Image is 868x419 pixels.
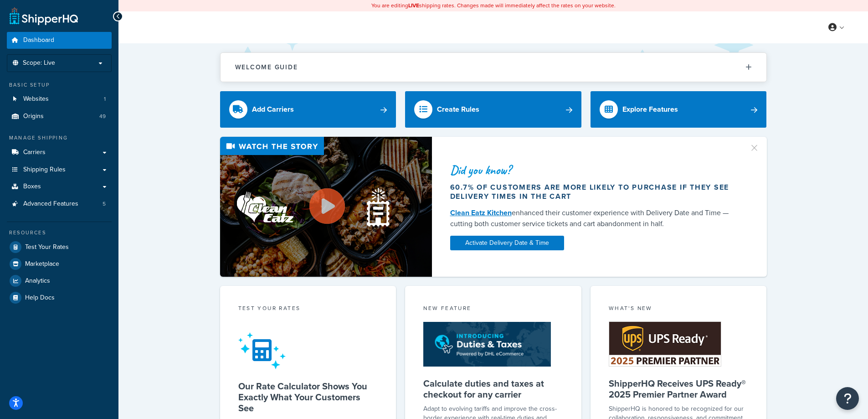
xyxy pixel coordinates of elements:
button: Welcome Guide [221,53,766,82]
a: Marketplace [7,256,112,272]
li: Origins [7,108,112,125]
div: Did you know? [450,164,738,176]
a: Origins49 [7,108,112,125]
div: New Feature [423,304,563,315]
span: Boxes [23,183,41,191]
a: Shipping Rules [7,161,112,178]
span: Test Your Rates [25,243,69,251]
div: What's New [609,304,749,315]
span: Marketplace [25,260,59,268]
a: Analytics [7,273,112,289]
span: 1 [104,95,106,103]
span: Websites [23,95,49,103]
img: Video thumbnail [220,137,432,277]
a: Dashboard [7,32,112,49]
a: Boxes [7,178,112,195]
div: Resources [7,229,112,237]
a: Advanced Features5 [7,196,112,212]
b: LIVE [408,1,419,10]
button: Open Resource Center [836,387,859,410]
a: Websites1 [7,91,112,108]
a: Add Carriers [220,91,396,128]
a: Create Rules [405,91,581,128]
li: Websites [7,91,112,108]
div: Manage Shipping [7,134,112,142]
h5: Our Rate Calculator Shows You Exactly What Your Customers See [238,381,378,414]
span: Analytics [25,277,50,285]
a: Help Docs [7,290,112,306]
li: Advanced Features [7,196,112,212]
span: Dashboard [23,36,54,44]
span: 49 [99,113,106,120]
span: 5 [103,200,106,208]
div: 60.7% of customers are more likely to purchase if they see delivery times in the cart [450,183,738,201]
a: Test Your Rates [7,239,112,255]
span: Shipping Rules [23,166,66,174]
span: Origins [23,113,44,120]
div: Explore Features [622,103,678,116]
a: Carriers [7,144,112,161]
a: Clean Eatz Kitchen [450,207,512,218]
span: Carriers [23,149,46,156]
div: Test your rates [238,304,378,315]
div: Add Carriers [252,103,294,116]
div: enhanced their customer experience with Delivery Date and Time — cutting both customer service ti... [450,207,738,229]
h5: ShipperHQ Receives UPS Ready® 2025 Premier Partner Award [609,378,749,400]
h2: Welcome Guide [235,64,298,71]
div: Create Rules [437,103,479,116]
h5: Calculate duties and taxes at checkout for any carrier [423,378,563,400]
div: Basic Setup [7,81,112,89]
a: Activate Delivery Date & Time [450,236,564,250]
span: Help Docs [25,294,55,302]
span: Scope: Live [23,59,55,67]
span: Advanced Features [23,200,78,208]
a: Explore Features [591,91,767,128]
